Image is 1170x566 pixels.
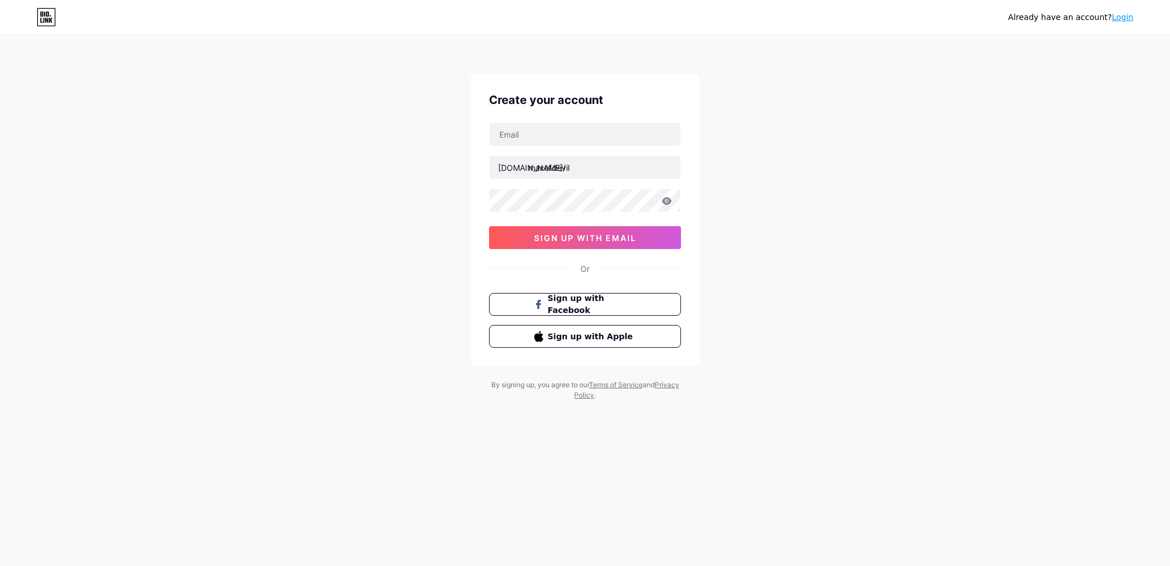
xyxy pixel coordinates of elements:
div: [DOMAIN_NAME]/ [498,162,566,174]
span: Sign up with Facebook [548,292,636,316]
a: Login [1112,13,1133,22]
input: Email [490,123,680,146]
div: Or [580,263,590,275]
div: Create your account [489,91,681,109]
button: Sign up with Facebook [489,293,681,316]
button: Sign up with Apple [489,325,681,348]
input: username [490,156,680,179]
div: By signing up, you agree to our and . [488,380,682,400]
a: Terms of Service [589,380,643,389]
div: Already have an account? [1008,11,1133,23]
span: sign up with email [534,233,636,243]
span: Sign up with Apple [548,331,636,343]
button: sign up with email [489,226,681,249]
